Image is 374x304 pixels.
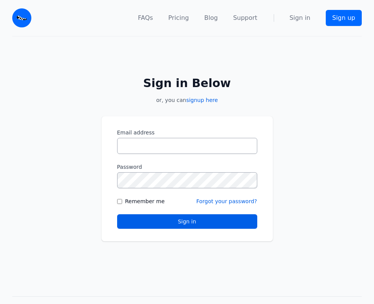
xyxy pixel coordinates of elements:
[204,13,218,23] a: Blog
[186,97,218,103] a: signup here
[117,214,257,229] button: Sign in
[138,13,153,23] a: FAQs
[289,13,310,23] a: Sign in
[12,8,31,27] img: Email Monster
[125,197,165,205] label: Remember me
[233,13,257,23] a: Support
[101,76,273,90] h2: Sign in Below
[117,129,257,136] label: Email address
[168,13,189,23] a: Pricing
[326,10,362,26] a: Sign up
[101,96,273,104] p: or, you can
[196,198,257,204] a: Forgot your password?
[117,163,257,171] label: Password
